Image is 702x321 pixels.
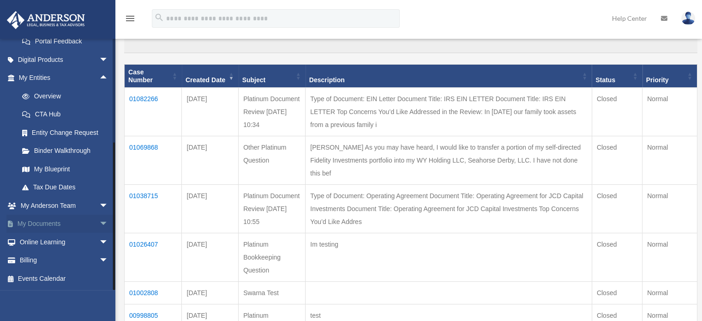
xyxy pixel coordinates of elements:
a: Tax Due Dates [13,178,122,197]
input: Search: [124,36,697,53]
td: Platinum Document Review [DATE] 10:34 [239,88,306,136]
span: arrow_drop_down [99,251,118,270]
a: Digital Productsarrow_drop_down [6,50,122,69]
td: Closed [592,282,642,304]
td: Closed [592,88,642,136]
a: menu [125,16,136,24]
td: Closed [592,233,642,282]
a: Billingarrow_drop_down [6,251,122,270]
span: arrow_drop_down [99,196,118,215]
td: [DATE] [182,136,239,185]
td: Normal [642,233,697,282]
span: arrow_drop_down [99,215,118,234]
a: Entity Change Request [13,123,122,142]
th: Created Date: activate to sort column ascending [182,64,239,88]
td: Other Platinum Question [239,136,306,185]
th: Status: activate to sort column ascending [592,64,642,88]
td: Closed [592,136,642,185]
img: User Pic [681,12,695,25]
a: Events Calendar [6,269,122,288]
td: Type of Document: Operating Agreement Document Title: Operating Agreement for JCD Capital Investm... [306,185,592,233]
a: Portal Feedback [13,32,118,51]
td: [DATE] [182,185,239,233]
td: [DATE] [182,233,239,282]
a: Online Learningarrow_drop_down [6,233,122,251]
a: Binder Walkthrough [13,142,122,160]
td: [PERSON_NAME] As you may have heard, I would like to transfer a portion of my self-directed Fidel... [306,136,592,185]
td: [DATE] [182,88,239,136]
td: Platinum Bookkeeping Question [239,233,306,282]
a: My Anderson Teamarrow_drop_down [6,196,122,215]
th: Case Number: activate to sort column ascending [125,64,182,88]
td: Im testing [306,233,592,282]
a: My Documentsarrow_drop_down [6,215,122,233]
td: 01038715 [125,185,182,233]
a: My Blueprint [13,160,122,178]
i: search [154,12,164,23]
span: arrow_drop_up [99,69,118,88]
td: 01026407 [125,233,182,282]
span: arrow_drop_down [99,50,118,69]
th: Priority: activate to sort column ascending [642,64,697,88]
td: [DATE] [182,282,239,304]
a: Overview [13,87,122,105]
td: Type of Document: EIN Letter Document Title: IRS EIN LETTER Document Title: IRS EIN LETTER Top Co... [306,88,592,136]
td: Normal [642,185,697,233]
td: Platinum Document Review [DATE] 10:55 [239,185,306,233]
span: arrow_drop_down [99,233,118,252]
i: menu [125,13,136,24]
a: CTA Hub [13,105,122,124]
td: 01069868 [125,136,182,185]
th: Description: activate to sort column ascending [306,64,592,88]
td: Normal [642,136,697,185]
td: Normal [642,88,697,136]
td: 01002808 [125,282,182,304]
img: Anderson Advisors Platinum Portal [4,11,88,29]
th: Subject: activate to sort column ascending [239,64,306,88]
td: 01082266 [125,88,182,136]
td: Swarna Test [239,282,306,304]
td: Closed [592,185,642,233]
a: My Entitiesarrow_drop_up [6,69,122,87]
